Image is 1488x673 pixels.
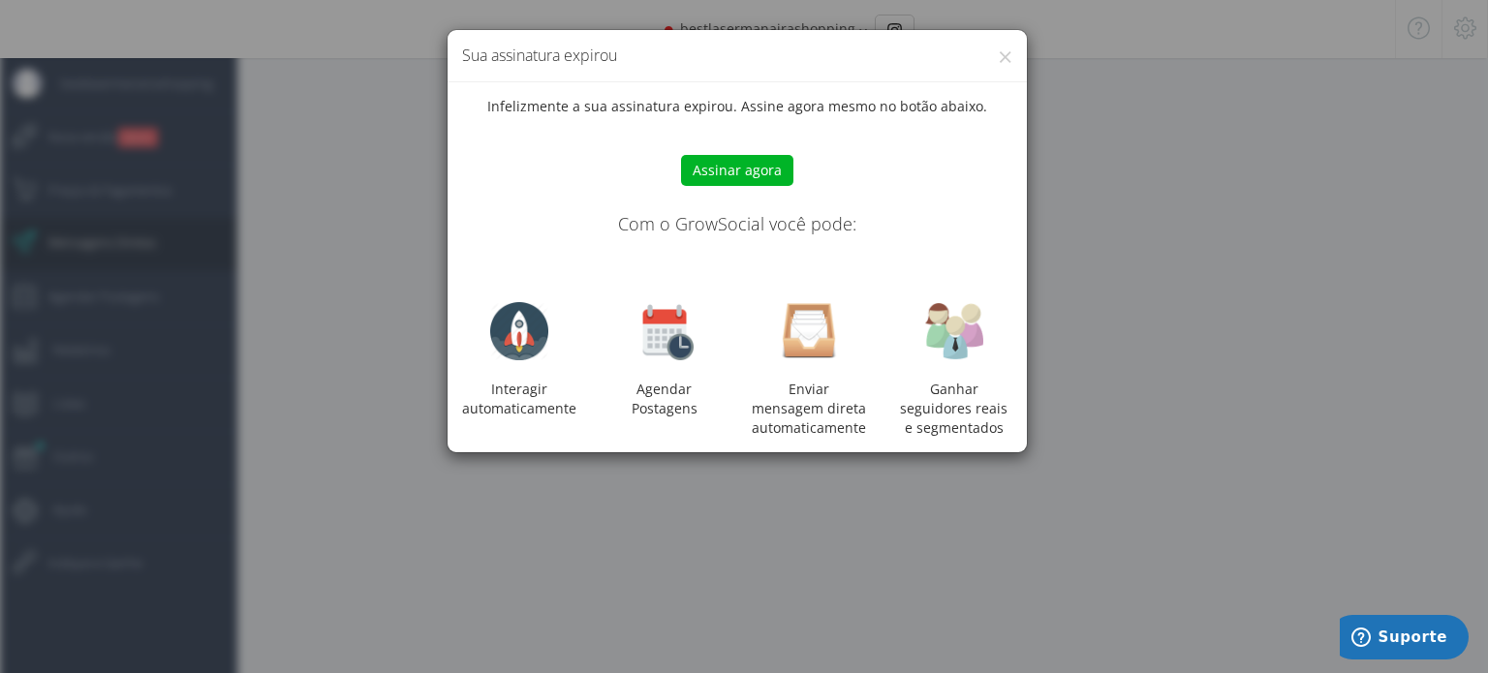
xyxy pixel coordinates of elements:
[1340,615,1469,663] iframe: Abre um widget para que você possa encontrar mais informações
[998,44,1012,70] button: ×
[635,302,694,360] img: calendar-clock-128.png
[681,155,793,186] button: Assinar agora
[592,302,737,418] div: Agendar Postagens
[882,380,1027,438] div: Ganhar seguidores reais e segmentados
[737,302,883,438] div: Enviar mensagem direta automaticamente
[780,302,838,360] img: inbox.png
[462,215,1012,234] h4: Com o GrowSocial você pode:
[462,45,1012,67] h4: Sua assinatura expirou
[490,302,548,360] img: rocket-128.png
[925,302,983,360] img: users.png
[448,302,593,418] div: Interagir automaticamente
[448,97,1027,438] div: Infelizmente a sua assinatura expirou. Assine agora mesmo no botão abaixo.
